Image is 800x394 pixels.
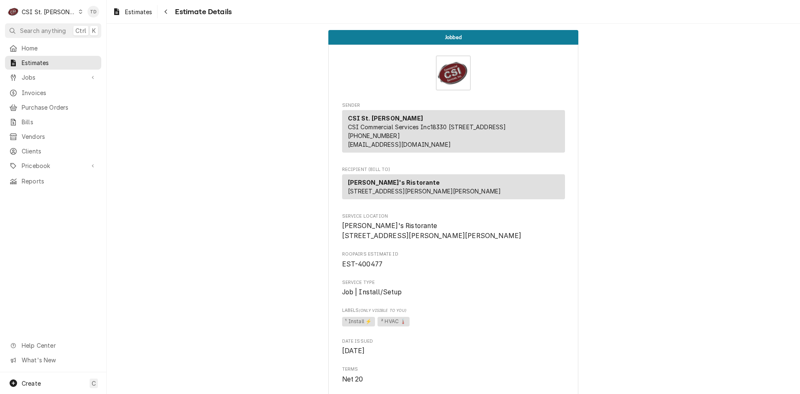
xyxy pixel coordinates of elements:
span: Bills [22,118,97,126]
span: Service Type [342,287,565,297]
a: Go to What's New [5,353,101,367]
span: Date Issued [342,338,565,345]
div: Terms [342,366,565,384]
button: Search anythingCtrlK [5,23,101,38]
div: Service Location [342,213,565,241]
div: Recipient (Bill To) [342,174,565,203]
span: Estimates [125,8,152,16]
span: Home [22,44,97,53]
a: Invoices [5,86,101,100]
span: Jobbed [445,35,462,40]
span: Roopairs Estimate ID [342,259,565,269]
div: [object Object] [342,307,565,328]
a: Go to Help Center [5,339,101,352]
strong: CSI St. [PERSON_NAME] [348,115,423,122]
span: Sender [342,102,565,109]
a: Estimates [109,5,155,19]
span: Jobs [22,73,85,82]
a: [EMAIL_ADDRESS][DOMAIN_NAME] [348,141,451,148]
a: Go to Pricebook [5,159,101,173]
span: ¹ Install ⚡️ [342,317,375,327]
div: Service Type [342,279,565,297]
span: ² HVAC 🌡️ [377,317,410,327]
div: Status [328,30,578,45]
div: Estimate Recipient [342,166,565,203]
span: C [92,379,96,388]
a: Go to Jobs [5,70,101,84]
div: CSI St. Louis's Avatar [7,6,19,18]
button: Navigate back [159,5,172,18]
span: EST-400477 [342,260,383,268]
span: Reports [22,177,97,186]
span: (Only Visible to You) [359,308,406,313]
span: [DATE] [342,347,365,355]
span: Service Type [342,279,565,286]
a: Vendors [5,130,101,143]
span: Pricebook [22,161,85,170]
span: Net 20 [342,375,363,383]
span: Service Location [342,221,565,241]
a: Estimates [5,56,101,70]
span: Clients [22,147,97,156]
span: [object Object] [342,316,565,328]
span: Estimates [22,58,97,67]
span: Purchase Orders [22,103,97,112]
span: Help Center [22,341,96,350]
span: Date Issued [342,346,565,356]
a: Clients [5,144,101,158]
div: Tim Devereux's Avatar [87,6,99,18]
a: Home [5,41,101,55]
div: C [7,6,19,18]
a: Purchase Orders [5,100,101,114]
div: Sender [342,110,565,156]
span: Vendors [22,132,97,141]
span: Create [22,380,41,387]
a: Bills [5,115,101,129]
div: CSI St. [PERSON_NAME] [22,8,76,16]
span: Recipient (Bill To) [342,166,565,173]
span: Terms [342,374,565,384]
div: Estimate Sender [342,102,565,156]
span: Invoices [22,88,97,97]
img: Logo [436,55,471,90]
span: Job | Install/Setup [342,288,402,296]
span: [PERSON_NAME]'s Ristorante [STREET_ADDRESS][PERSON_NAME][PERSON_NAME] [342,222,522,240]
span: Service Location [342,213,565,220]
a: Reports [5,174,101,188]
span: CSI Commercial Services Inc18330 [STREET_ADDRESS] [348,123,506,130]
div: Recipient (Bill To) [342,174,565,199]
span: What's New [22,356,96,364]
span: Terms [342,366,565,373]
div: Date Issued [342,338,565,356]
span: [STREET_ADDRESS][PERSON_NAME][PERSON_NAME] [348,188,501,195]
span: Roopairs Estimate ID [342,251,565,258]
span: Labels [342,307,565,314]
span: K [92,26,96,35]
strong: [PERSON_NAME]'s Ristorante [348,179,440,186]
div: Sender [342,110,565,153]
div: TD [87,6,99,18]
span: Estimate Details [172,6,232,18]
a: [PHONE_NUMBER] [348,132,400,139]
span: Ctrl [75,26,86,35]
span: Search anything [20,26,66,35]
div: Roopairs Estimate ID [342,251,565,269]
